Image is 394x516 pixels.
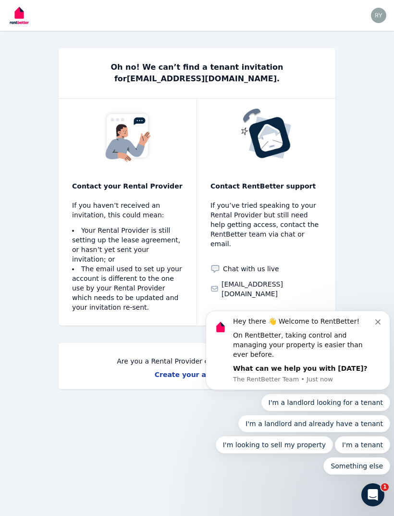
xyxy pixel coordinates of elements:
img: No tenancy invitation received [101,108,155,164]
li: The email used to set up your account is different to the one use by your Rental Provider which n... [72,264,183,312]
img: No tenancy invitation received [239,108,293,159]
li: Your Rental Provider is still setting up the lease agreement, or hasn’t yet sent your invitation; or [72,226,183,264]
img: ryanemily089@gmail.com [371,8,386,23]
p: Contact your Rental Provider [72,181,183,191]
p: Are you a Rental Provider or Property Manager? [72,356,322,366]
p: If you haven’t received an invitation, this could mean: [72,201,183,220]
p: Oh no! We can’t find a tenant invitation for [EMAIL_ADDRESS][DOMAIN_NAME] . [72,62,322,85]
p: If you’ve tried speaking to your Rental Provider but still need help getting access, contact the ... [210,201,322,249]
span: 1 [381,483,389,491]
iframe: Intercom notifications message [202,226,394,490]
iframe: Intercom live chat [361,483,384,506]
a: Create your account → [155,371,240,378]
p: Contact RentBetter support [210,181,322,191]
img: RentBetter [8,3,31,27]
